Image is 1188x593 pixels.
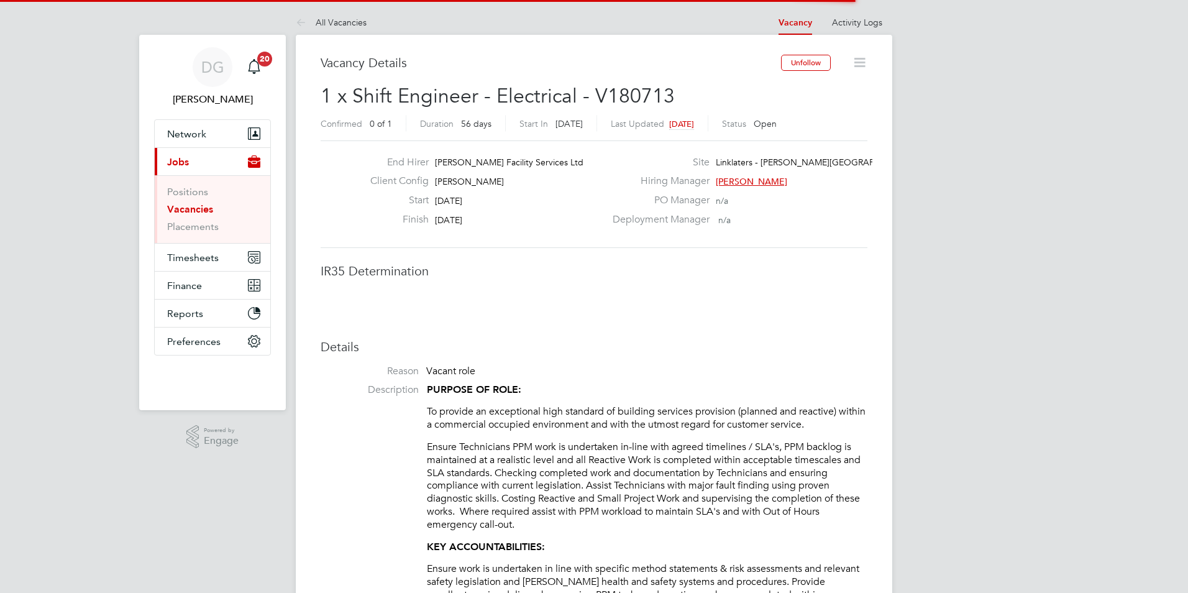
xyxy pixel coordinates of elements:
[321,365,419,378] label: Reason
[605,156,710,169] label: Site
[781,55,831,71] button: Unfollow
[427,405,867,431] p: To provide an exceptional high standard of building services provision (planned and reactive) wit...
[242,47,267,87] a: 20
[155,328,270,355] button: Preferences
[167,186,208,198] a: Positions
[426,365,475,377] span: Vacant role
[461,118,491,129] span: 56 days
[722,118,746,129] label: Status
[167,308,203,319] span: Reports
[605,213,710,226] label: Deployment Manager
[321,263,867,279] h3: IR35 Determination
[360,175,429,188] label: Client Config
[321,384,419,397] label: Description
[427,541,545,553] strong: KEY ACCOUNTABILITIES:
[155,148,270,175] button: Jobs
[420,118,454,129] label: Duration
[832,17,882,28] a: Activity Logs
[754,118,777,129] span: Open
[204,436,239,446] span: Engage
[716,176,787,187] span: [PERSON_NAME]
[435,157,583,168] span: [PERSON_NAME] Facility Services Ltd
[167,252,219,264] span: Timesheets
[360,156,429,169] label: End Hirer
[204,425,239,436] span: Powered by
[167,336,221,347] span: Preferences
[167,280,202,292] span: Finance
[611,118,664,129] label: Last Updated
[360,194,429,207] label: Start
[321,84,675,108] span: 1 x Shift Engineer - Electrical - V180713
[427,441,867,531] p: Ensure Technicians PPM work is undertaken in-line with agreed timelines / SLA's, PPM backlog is m...
[155,368,271,388] img: fastbook-logo-retina.png
[716,195,728,206] span: n/a
[155,244,270,271] button: Timesheets
[718,214,731,226] span: n/a
[154,368,271,388] a: Go to home page
[360,213,429,226] label: Finish
[321,339,867,355] h3: Details
[155,120,270,147] button: Network
[321,55,781,71] h3: Vacancy Details
[154,92,271,107] span: Daniel Gwynn
[435,176,504,187] span: [PERSON_NAME]
[427,384,521,395] strong: PURPOSE OF ROLE:
[186,425,239,449] a: Powered byEngage
[605,175,710,188] label: Hiring Manager
[435,195,462,206] span: [DATE]
[167,203,213,215] a: Vacancies
[296,17,367,28] a: All Vacancies
[555,118,583,129] span: [DATE]
[257,52,272,67] span: 20
[519,118,548,129] label: Start In
[139,35,286,410] nav: Main navigation
[167,221,219,232] a: Placements
[370,118,392,129] span: 0 of 1
[155,175,270,243] div: Jobs
[779,17,812,28] a: Vacancy
[201,59,224,75] span: DG
[669,119,694,129] span: [DATE]
[605,194,710,207] label: PO Manager
[154,47,271,107] a: DG[PERSON_NAME]
[435,214,462,226] span: [DATE]
[167,128,206,140] span: Network
[716,157,919,168] span: Linklaters - [PERSON_NAME][GEOGRAPHIC_DATA]
[321,118,362,129] label: Confirmed
[155,300,270,327] button: Reports
[155,272,270,299] button: Finance
[167,156,189,168] span: Jobs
